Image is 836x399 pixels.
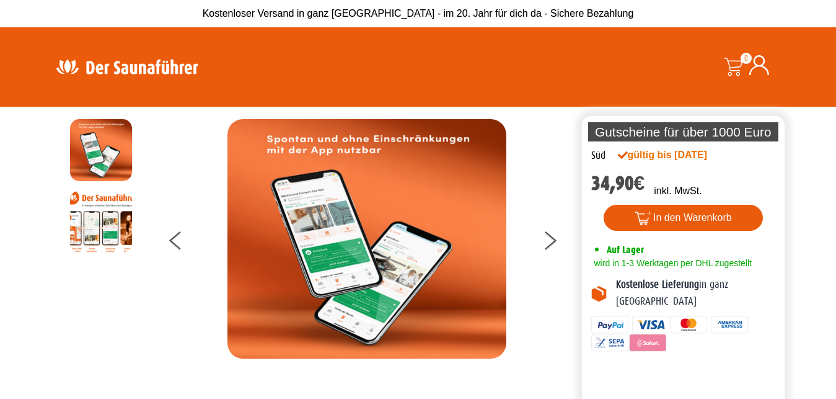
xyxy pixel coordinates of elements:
[604,205,763,231] button: In den Warenkorb
[70,119,132,181] img: MOCKUP-iPhone_regional
[607,244,644,256] span: Auf Lager
[616,277,776,310] p: in ganz [GEOGRAPHIC_DATA]
[70,191,132,253] img: Anleitung7tn
[203,8,634,19] span: Kostenloser Versand in ganz [GEOGRAPHIC_DATA] - im 20. Jahr für dich da - Sichere Bezahlung
[591,258,752,268] span: wird in 1-3 Werktagen per DHL zugestellt
[588,122,779,141] p: Gutscheine für über 1000 Euro
[618,148,734,163] div: gültig bis [DATE]
[634,172,645,195] span: €
[654,184,702,199] p: inkl. MwSt.
[227,119,506,359] img: MOCKUP-iPhone_regional
[591,148,605,164] div: Süd
[741,53,752,64] span: 0
[591,172,645,195] bdi: 34,90
[616,279,699,290] b: Kostenlose Lieferung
